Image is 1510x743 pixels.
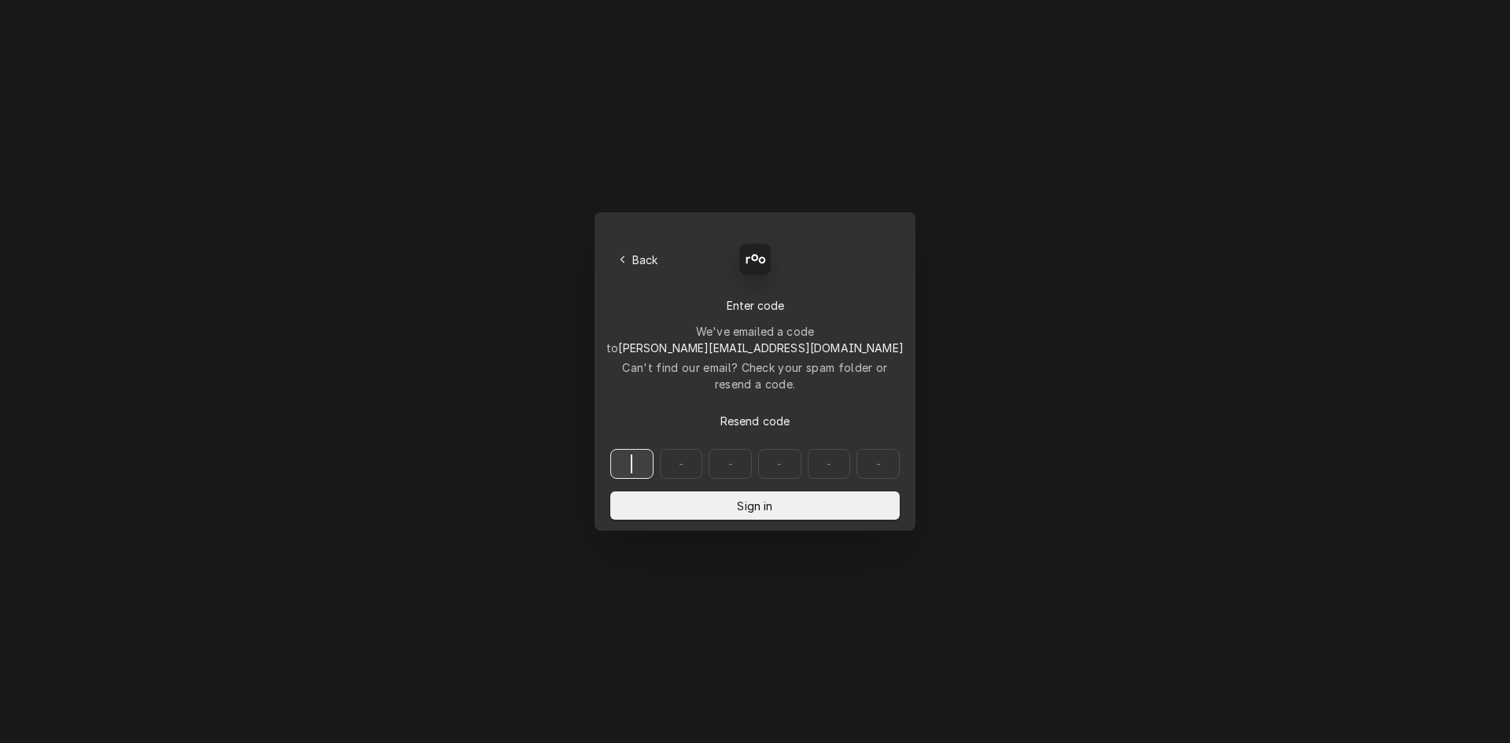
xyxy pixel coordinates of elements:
[610,406,900,435] button: Resend code
[618,341,904,355] span: [PERSON_NAME][EMAIL_ADDRESS][DOMAIN_NAME]
[606,323,904,356] div: We've emailed a code
[629,252,661,268] span: Back
[717,413,794,429] span: Resend code
[610,491,900,520] button: Sign in
[610,297,900,314] div: Enter code
[734,498,775,514] span: Sign in
[606,341,904,355] span: to
[610,359,900,392] div: Can't find our email? Check your spam folder or resend a code.
[610,248,668,270] button: Back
